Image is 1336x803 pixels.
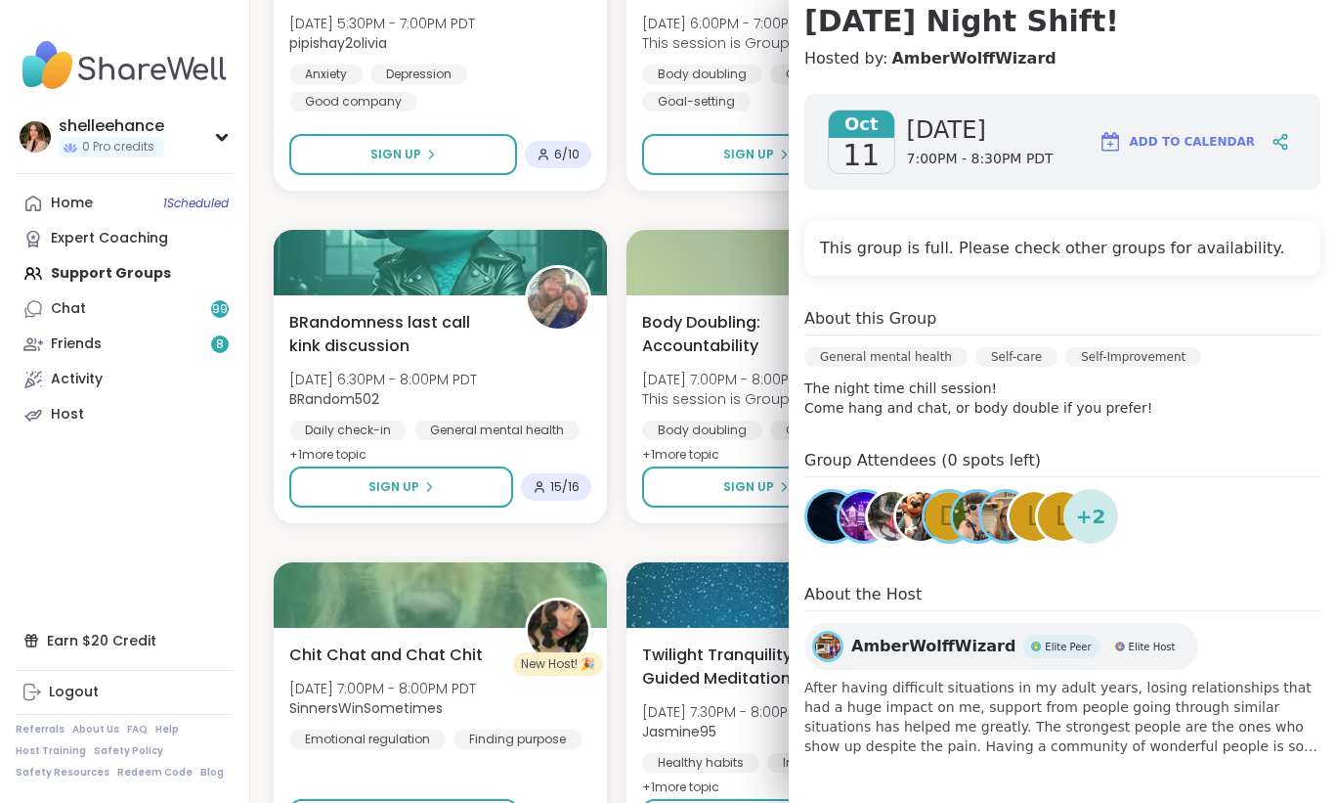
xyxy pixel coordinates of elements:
[289,698,443,718] b: SinnersWinSometimes
[922,489,976,544] a: d
[804,678,1320,756] span: After having difficult situations in my adult years, losing relationships that had a huge impact ...
[842,138,880,173] span: 11
[893,489,948,544] a: Winnie182
[289,65,363,84] div: Anxiety
[1090,118,1264,165] button: Add to Calendar
[851,635,1015,658] span: AmberWolffWizard
[1099,130,1122,154] img: ShareWell Logomark
[896,492,945,541] img: Winnie182
[51,194,93,213] div: Home
[59,115,164,137] div: shelleehance
[51,370,103,389] div: Activity
[200,766,224,780] a: Blog
[642,467,871,508] button: Sign Up
[804,583,1320,611] h4: About the Host
[528,601,588,661] img: SinnersWinSometimes
[642,33,846,53] span: This session is Group-hosted
[163,196,229,211] span: 1 Scheduled
[16,291,234,327] a: Chat99
[216,336,224,353] span: 8
[804,307,936,331] h4: About this Group
[554,147,580,162] span: 6 / 10
[981,492,1030,541] img: Jill_B_Gratitude
[770,421,935,440] div: General mental health
[642,370,846,389] span: [DATE] 7:00PM - 8:00PM PDT
[891,47,1056,70] a: AmberWolffWizard
[1045,640,1091,654] span: Elite Peer
[72,723,119,736] a: About Us
[1065,347,1201,367] div: Self-Improvement
[642,311,856,358] span: Body Doubling: Accountability
[807,492,856,541] img: QueenOfTheNight
[16,623,234,658] div: Earn $20 Credit
[289,14,475,33] span: [DATE] 5:30PM - 7:00PM PDT
[289,370,477,389] span: [DATE] 6:30PM - 8:00PM PDT
[16,766,109,780] a: Safety Resources
[117,766,193,780] a: Redeem Code
[513,652,603,676] div: New Host! 🎉
[16,31,234,100] img: ShareWell Nav Logo
[837,489,891,544] a: Brandon84
[723,478,774,496] span: Sign Up
[51,335,102,354] div: Friends
[642,644,856,691] span: Twilight Tranquility: Guided Meditations
[767,753,869,773] div: Inner peace
[907,114,1054,146] span: [DATE]
[953,492,1002,541] img: Adrienne_QueenOfTheDawn
[642,389,846,409] span: This session is Group-hosted
[815,634,840,659] img: AmberWolffWizard
[1031,642,1041,651] img: Elite Peer
[94,744,163,758] a: Safety Policy
[289,730,446,749] div: Emotional regulation
[289,134,517,175] button: Sign Up
[51,229,168,248] div: Expert Coaching
[642,14,846,33] span: [DATE] 6:00PM - 7:00PM PDT
[1115,642,1125,651] img: Elite Host
[950,489,1005,544] a: Adrienne_QueenOfTheDawn
[804,379,1320,418] p: The night time chill session! Come hang and chat, or body double if you prefer!
[804,47,1320,70] h4: Hosted by:
[155,723,179,736] a: Help
[642,92,751,112] div: Goal-setting
[804,623,1198,670] a: AmberWolffWizardAmberWolffWizardElite PeerElite PeerElite HostElite Host
[642,421,762,440] div: Body doubling
[20,121,51,153] img: shelleehance
[907,150,1054,169] span: 7:00PM - 8:30PM PDT
[770,65,935,84] div: General mental health
[51,299,86,319] div: Chat
[1076,502,1106,531] span: + 2
[51,405,84,424] div: Host
[868,492,917,541] img: anchor
[804,489,859,544] a: QueenOfTheNight
[289,421,407,440] div: Daily check-in
[528,268,588,329] img: BRandom502
[1130,133,1255,151] span: Add to Calendar
[289,92,417,112] div: Good company
[212,301,228,318] span: 99
[49,683,99,702] div: Logout
[16,362,234,397] a: Activity
[370,146,421,163] span: Sign Up
[289,679,476,698] span: [DATE] 7:00PM - 8:00PM PDT
[368,478,419,496] span: Sign Up
[975,347,1057,367] div: Self-care
[453,730,582,749] div: Finding purpose
[1027,498,1042,536] span: L
[289,467,513,508] button: Sign Up
[289,389,379,409] b: BRandom502
[829,111,894,138] span: Oct
[840,492,888,541] img: Brandon84
[550,479,580,495] span: 15 / 16
[723,146,774,163] span: Sign Up
[804,4,1320,39] h3: [DATE] Night Shift!
[16,397,234,432] a: Host
[804,449,1320,477] h4: Group Attendees (0 spots left)
[820,237,1305,260] h4: This group is full. Please check other groups for availability.
[865,489,920,544] a: anchor
[289,33,387,53] b: pipishay2olivia
[642,753,759,773] div: Healthy habits
[127,723,148,736] a: FAQ
[16,723,65,736] a: Referrals
[1035,489,1090,544] a: L
[804,347,968,367] div: General mental health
